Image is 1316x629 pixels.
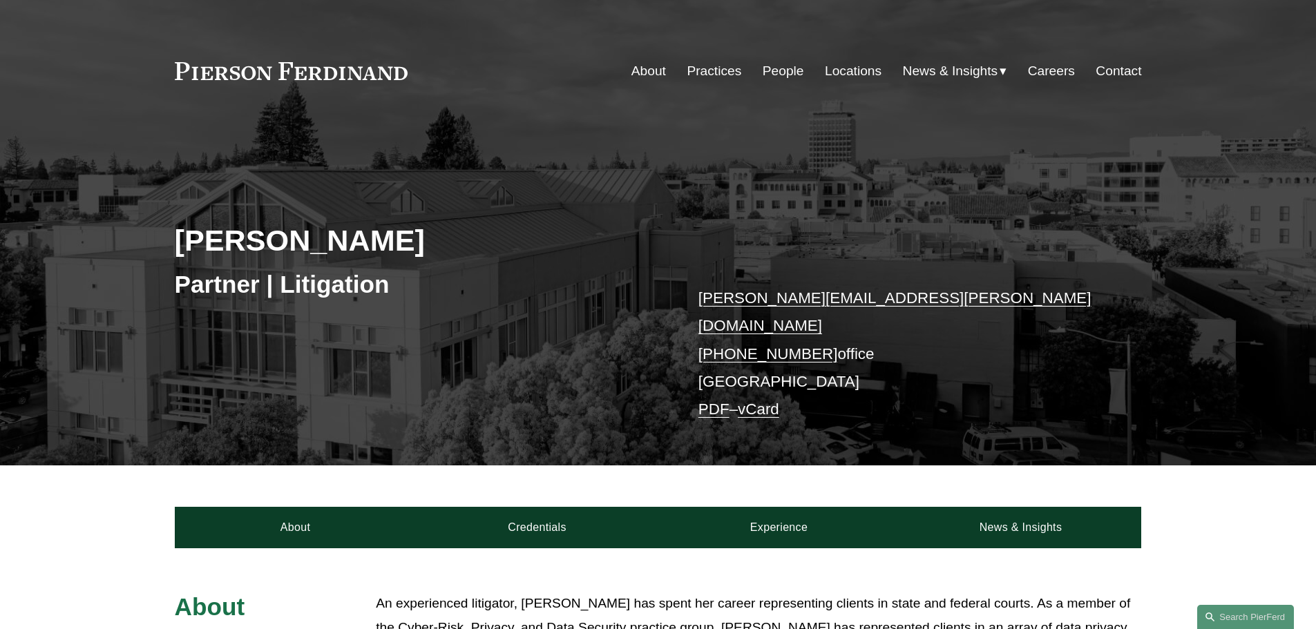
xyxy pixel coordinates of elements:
[687,58,741,84] a: Practices
[417,507,658,548] a: Credentials
[738,400,779,418] a: vCard
[903,58,1007,84] a: folder dropdown
[899,507,1141,548] a: News & Insights
[1028,58,1075,84] a: Careers
[175,507,417,548] a: About
[825,58,881,84] a: Locations
[698,400,729,418] a: PDF
[698,284,1101,424] p: office [GEOGRAPHIC_DATA] –
[1197,605,1294,629] a: Search this site
[175,222,658,258] h2: [PERSON_NAME]
[1096,58,1141,84] a: Contact
[698,289,1091,334] a: [PERSON_NAME][EMAIL_ADDRESS][PERSON_NAME][DOMAIN_NAME]
[175,593,245,620] span: About
[658,507,900,548] a: Experience
[763,58,804,84] a: People
[631,58,666,84] a: About
[903,59,998,84] span: News & Insights
[175,269,658,300] h3: Partner | Litigation
[698,345,838,362] a: [PHONE_NUMBER]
